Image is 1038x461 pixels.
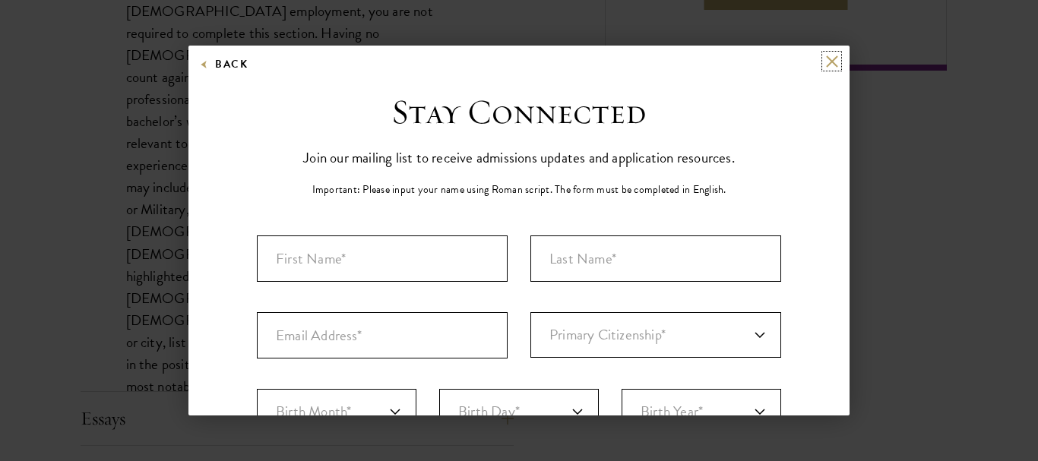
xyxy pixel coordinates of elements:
[257,389,416,434] select: Month
[200,55,248,74] button: Back
[257,312,508,358] input: Email Address*
[391,91,647,134] h3: Stay Connected
[530,235,781,282] input: Last Name*
[530,312,781,358] div: Primary Citizenship*
[303,145,735,170] p: Join our mailing list to receive admissions updates and application resources.
[439,389,599,434] select: Day
[257,235,508,282] input: First Name*
[312,182,726,197] p: Important: Please input your name using Roman script. The form must be completed in English.
[530,235,781,282] div: Last Name (Family Name)*
[622,389,781,434] select: Year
